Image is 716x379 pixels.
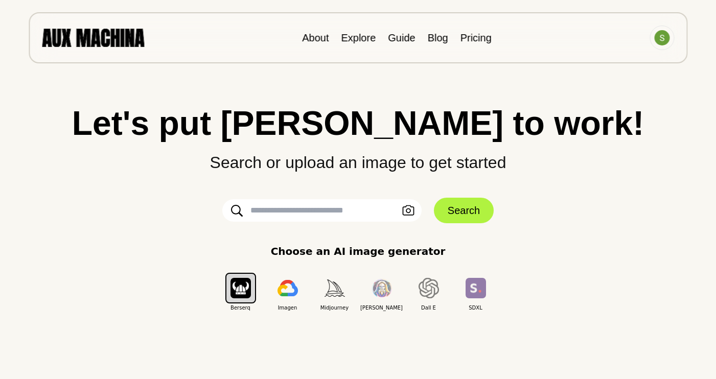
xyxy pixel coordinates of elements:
span: Imagen [264,304,311,312]
a: About [302,32,329,43]
p: Choose an AI image generator [271,244,446,259]
img: Midjourney [325,279,345,296]
p: Search or upload an image to get started [20,140,696,175]
a: Blog [428,32,448,43]
a: Explore [341,32,376,43]
button: Search [434,198,494,223]
img: Avatar [654,30,669,45]
span: Midjourney [311,304,358,312]
img: Imagen [278,280,298,296]
img: Dall E [419,278,439,298]
img: AUX MACHINA [42,29,144,46]
span: [PERSON_NAME] [358,304,405,312]
span: SDXL [452,304,499,312]
h1: Let's put [PERSON_NAME] to work! [20,106,696,140]
img: Berserq [230,278,251,298]
a: Guide [388,32,415,43]
img: Leonardo [372,279,392,298]
img: SDXL [466,278,486,298]
span: Dall E [405,304,452,312]
span: Berserq [217,304,264,312]
a: Pricing [460,32,492,43]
